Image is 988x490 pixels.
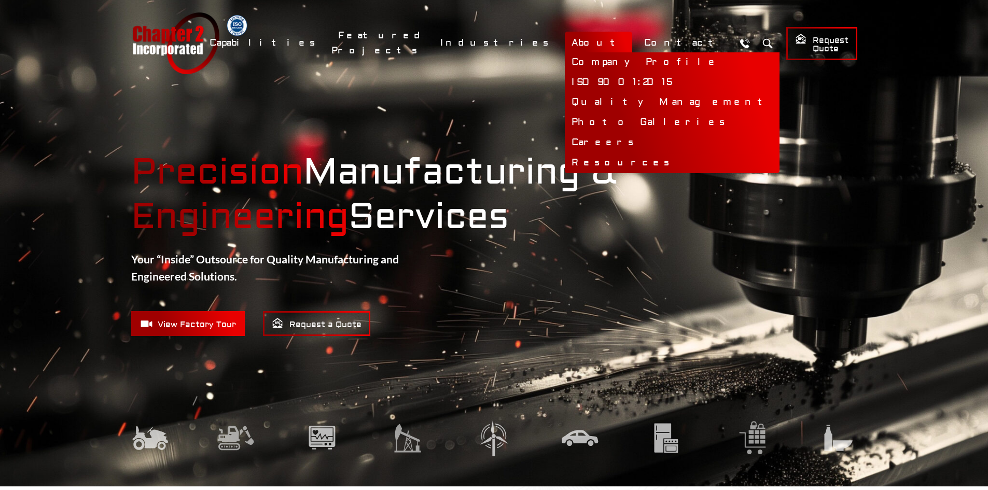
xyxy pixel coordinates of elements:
a: Call Us [735,34,755,53]
a: Capabilities [203,32,326,54]
strong: Your “Inside” Outsource for Quality Manufacturing and Engineered Solutions. [131,253,399,283]
span: Request Quote [795,33,848,54]
a: About [565,32,632,54]
a: View Factory Tour [131,311,245,336]
mark: Engineering [131,195,349,239]
a: Request Quote [786,27,857,60]
a: Quality Management [565,92,780,113]
a: Company Profile [565,52,780,73]
span: Request a Quote [272,317,361,330]
a: ISO 9001:2015 [565,73,780,93]
mark: Precision [131,150,303,194]
a: Featured Projects [331,24,428,62]
a: Industries [434,32,560,54]
a: Chapter 2 Incorporated [131,12,219,74]
button: Search [758,34,777,53]
span: View Factory Tour [140,317,236,330]
a: Careers [565,133,780,153]
a: Photo Galleries [565,113,780,133]
a: Request a Quote [263,311,370,336]
a: Contact [637,32,730,54]
a: Resources [565,153,780,173]
strong: Manufacturing & Services [131,150,857,240]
